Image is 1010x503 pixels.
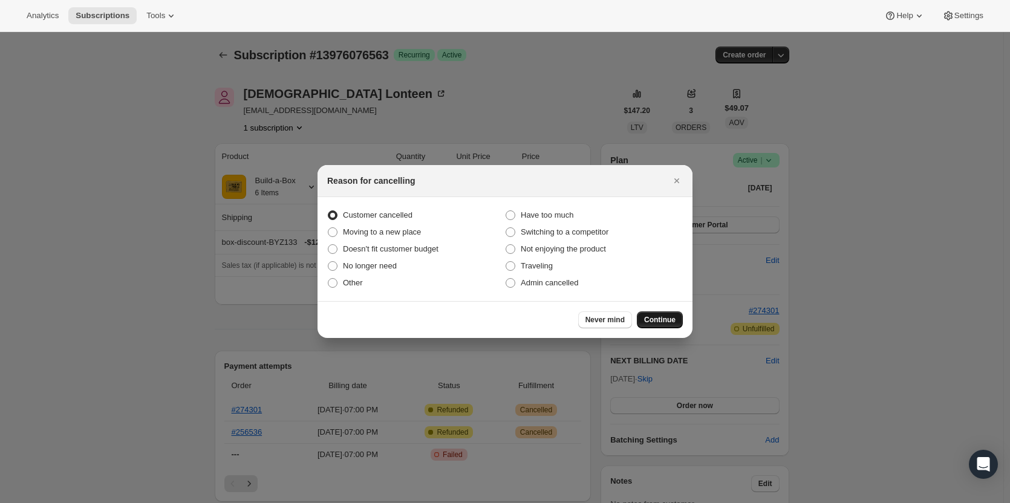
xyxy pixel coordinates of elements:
button: Tools [139,7,184,24]
span: Never mind [585,315,625,325]
button: Never mind [578,311,632,328]
span: No longer need [343,261,397,270]
span: Moving to a new place [343,227,421,236]
span: Analytics [27,11,59,21]
button: Help [877,7,932,24]
span: Traveling [521,261,553,270]
span: Customer cancelled [343,210,412,219]
button: Settings [935,7,991,24]
h2: Reason for cancelling [327,175,415,187]
button: Analytics [19,7,66,24]
button: Continue [637,311,683,328]
span: Continue [644,315,676,325]
span: Not enjoying the product [521,244,606,253]
span: Have too much [521,210,573,219]
span: Admin cancelled [521,278,578,287]
span: Switching to a competitor [521,227,608,236]
span: Other [343,278,363,287]
span: Doesn't fit customer budget [343,244,438,253]
span: Subscriptions [76,11,129,21]
span: Settings [954,11,983,21]
span: Tools [146,11,165,21]
button: Subscriptions [68,7,137,24]
div: Open Intercom Messenger [969,450,998,479]
button: Close [668,172,685,189]
span: Help [896,11,913,21]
